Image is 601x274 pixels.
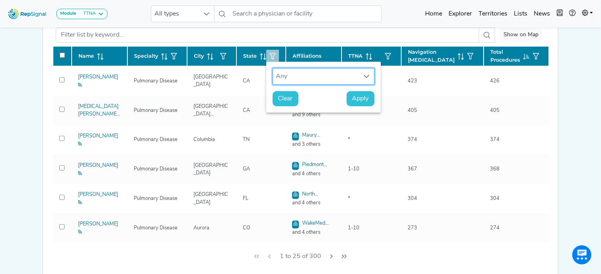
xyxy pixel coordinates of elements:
[134,52,158,60] span: Specialty
[60,11,76,16] strong: Module
[292,162,327,176] a: Piedmont Providers LLC
[531,6,553,22] a: News
[485,224,504,232] div: 274
[238,165,255,173] div: GA
[78,104,119,124] a: [MEDICAL_DATA][PERSON_NAME]
[287,229,340,236] span: and 4 others
[490,48,520,63] span: Total Procedures
[78,74,118,87] a: [PERSON_NAME]
[129,136,182,143] div: Pulmonary Disease
[129,77,182,85] div: Pulmonary Disease
[287,199,340,207] span: and 4 others
[238,77,255,85] div: CA
[325,249,338,264] button: Next Page
[230,6,382,22] input: Search a physician or facility
[485,136,504,143] div: 374
[189,162,235,177] div: [GEOGRAPHIC_DATA]
[194,52,204,60] span: City
[129,224,182,232] div: Pulmonary Disease
[292,133,331,155] a: Maury Regional Medical Group, INC
[80,11,96,17] div: TTNA
[408,48,455,63] span: Navigation [MEDICAL_DATA]
[78,192,118,205] a: [PERSON_NAME]
[129,165,182,173] div: Pulmonary Disease
[403,195,422,202] div: 304
[287,141,340,148] span: and 3 others
[343,165,364,173] div: 1-10
[403,107,422,114] div: 405
[277,249,324,264] span: 1 to 25 of 300
[500,29,542,41] div: Show on Map
[292,221,333,243] a: WakeMed [GEOGRAPHIC_DATA]
[151,6,199,22] span: All types
[189,191,235,206] div: [GEOGRAPHIC_DATA]
[403,77,422,85] div: 423
[278,94,293,104] span: Clear
[287,170,340,178] span: and 4 others
[189,73,235,88] div: [GEOGRAPHIC_DATA]
[511,6,531,22] a: Lists
[338,249,351,264] button: Last Page
[485,77,504,85] div: 426
[78,133,118,146] a: [PERSON_NAME]
[189,136,220,143] div: Columbia
[129,195,182,202] div: Pulmonary Disease
[347,91,375,106] button: Apply
[485,195,504,202] div: 304
[78,221,118,234] a: [PERSON_NAME]
[238,224,255,232] div: CO
[238,195,253,202] div: FL
[238,107,255,114] div: CA
[243,52,257,60] span: State
[273,91,299,106] button: Clear
[445,6,475,22] a: Explorer
[343,224,364,232] div: 1-10
[403,165,422,173] div: 367
[238,136,254,143] div: TN
[403,136,422,143] div: 374
[293,52,322,60] span: Affiliations
[292,192,327,221] a: North [US_STATE] Surgical Associates LLC
[189,224,214,232] div: Aurora
[403,224,422,232] div: 273
[485,165,504,173] div: 368
[485,107,504,114] div: 405
[287,111,340,119] span: and 9 others
[273,68,359,84] div: Any
[57,9,107,19] button: ModuleTTNA
[129,107,182,114] div: Pulmonary Disease
[189,103,235,118] div: [GEOGRAPHIC_DATA][PERSON_NAME]
[352,94,369,104] span: Apply
[78,52,94,60] span: Name
[422,6,445,22] a: Home
[56,27,479,43] input: Filter list by keyword...
[348,52,363,60] span: TTNA
[78,163,118,176] a: [PERSON_NAME]
[475,6,511,22] a: Territories
[553,6,566,22] button: Intel Book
